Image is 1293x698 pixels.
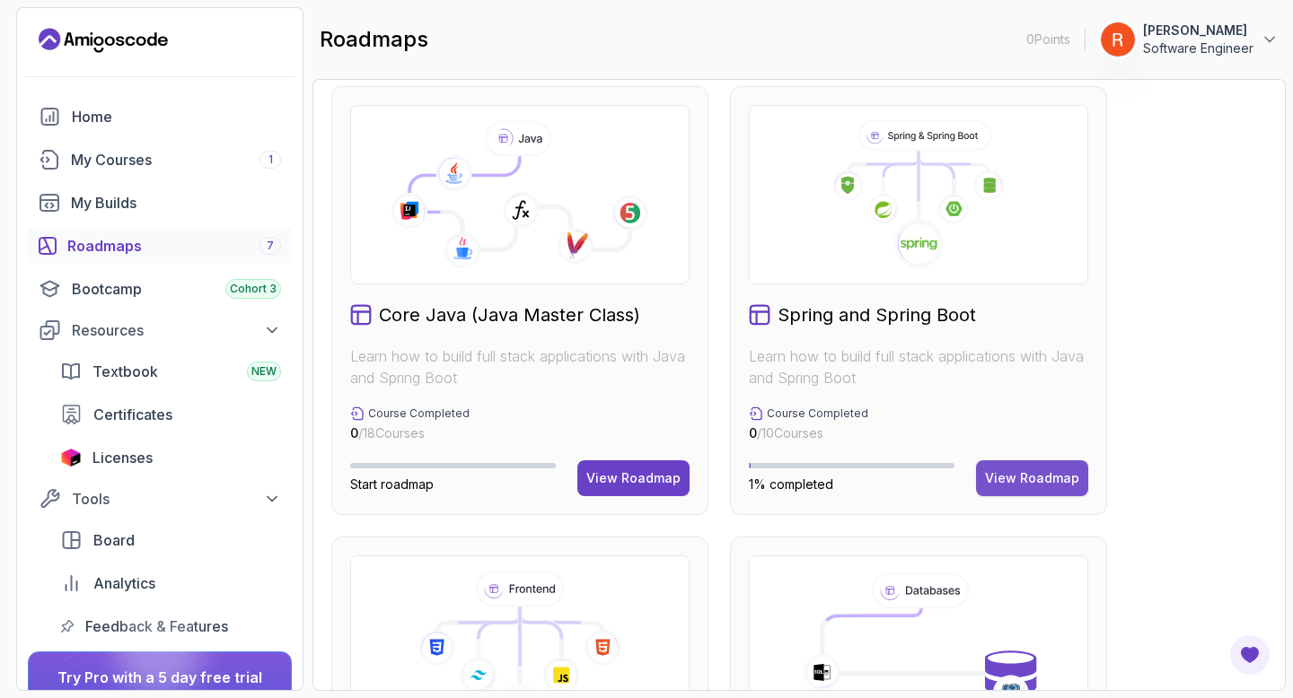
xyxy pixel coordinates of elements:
[49,565,292,601] a: analytics
[92,447,153,468] span: Licenses
[72,278,281,300] div: Bootcamp
[1101,22,1135,57] img: user profile image
[28,483,292,515] button: Tools
[71,192,281,214] div: My Builds
[28,142,292,178] a: courses
[749,425,757,441] span: 0
[985,469,1079,487] div: View Roadmap
[368,406,470,421] p: Course Completed
[586,469,681,487] div: View Roadmap
[1143,22,1253,39] p: [PERSON_NAME]
[379,302,640,327] h2: Core Java (Java Master Class)
[230,282,277,296] span: Cohort 3
[350,476,434,492] span: Start roadmap
[72,319,281,341] div: Resources
[350,425,358,441] span: 0
[93,404,172,425] span: Certificates
[267,239,274,253] span: 7
[268,153,273,167] span: 1
[93,529,135,551] span: Board
[49,608,292,644] a: feedback
[1100,22,1279,57] button: user profile image[PERSON_NAME]Software Engineer
[28,185,292,221] a: builds
[28,228,292,264] a: roadmaps
[749,345,1088,388] p: Learn how to build full stack applications with Java and Spring Boot
[39,26,168,55] a: Landing page
[72,488,281,510] div: Tools
[320,25,428,54] h2: roadmaps
[28,314,292,346] button: Resources
[93,572,155,594] span: Analytics
[1026,31,1070,48] p: 0 Points
[49,440,292,476] a: licenses
[577,460,690,496] button: View Roadmap
[60,449,82,467] img: jetbrains icon
[49,353,292,389] a: textbook
[67,235,281,257] div: Roadmaps
[1228,633,1271,676] button: Open Feedback Button
[778,302,976,327] h2: Spring and Spring Boot
[72,106,281,127] div: Home
[251,364,277,379] span: NEW
[350,424,470,442] p: / 18 Courses
[767,406,868,421] p: Course Completed
[749,424,868,442] p: / 10 Courses
[976,460,1088,496] button: View Roadmap
[85,615,228,637] span: Feedback & Features
[749,476,833,492] span: 1% completed
[71,149,281,170] div: My Courses
[92,361,158,382] span: Textbook
[350,345,690,388] p: Learn how to build full stack applications with Java and Spring Boot
[28,99,292,135] a: home
[28,271,292,307] a: bootcamp
[49,522,292,558] a: board
[49,397,292,432] a: certificates
[1143,39,1253,57] p: Software Engineer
